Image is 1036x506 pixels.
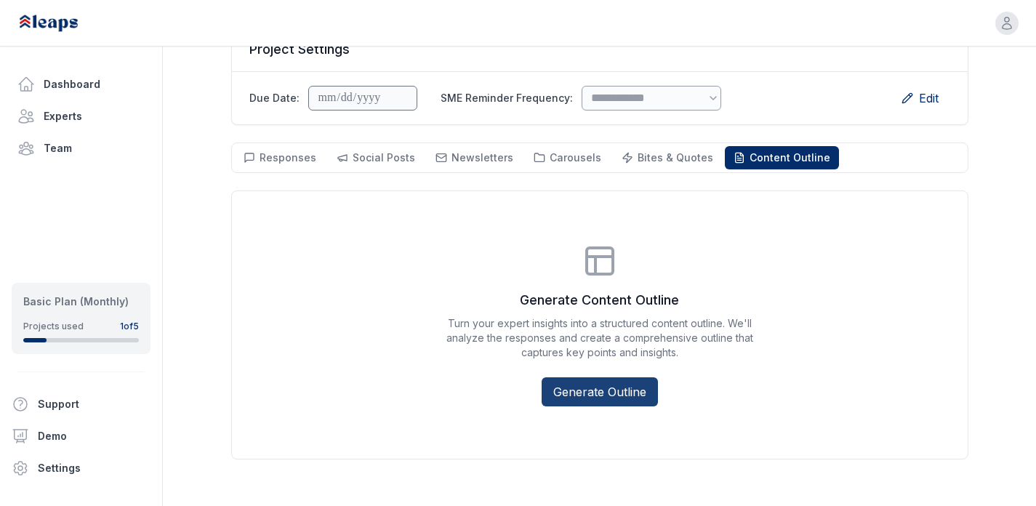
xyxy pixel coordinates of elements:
[120,321,139,332] div: 1 of 5
[235,146,325,169] button: Responses
[427,146,522,169] button: Newsletters
[249,39,950,60] h2: Project Settings
[12,70,150,99] a: Dashboard
[919,89,939,107] span: Edit
[542,377,658,406] button: Generate Outline
[328,146,424,169] button: Social Posts
[750,151,830,164] span: Content Outline
[890,84,950,113] button: Edit
[638,151,713,164] span: Bites & Quotes
[17,7,111,39] img: Leaps
[260,151,316,164] span: Responses
[550,151,601,164] span: Carousels
[725,146,839,169] button: Content Outline
[451,151,513,164] span: Newsletters
[437,316,763,360] p: Turn your expert insights into a structured content outline. We'll analyze the responses and crea...
[12,134,150,163] a: Team
[613,146,722,169] button: Bites & Quotes
[437,290,763,310] h3: Generate Content Outline
[525,146,610,169] button: Carousels
[249,91,300,105] label: Due Date:
[353,151,415,164] span: Social Posts
[6,422,156,451] a: Demo
[441,91,573,105] label: SME Reminder Frequency:
[23,294,139,309] div: Basic Plan (Monthly)
[12,102,150,131] a: Experts
[6,390,145,419] button: Support
[6,454,156,483] a: Settings
[23,321,84,332] div: Projects used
